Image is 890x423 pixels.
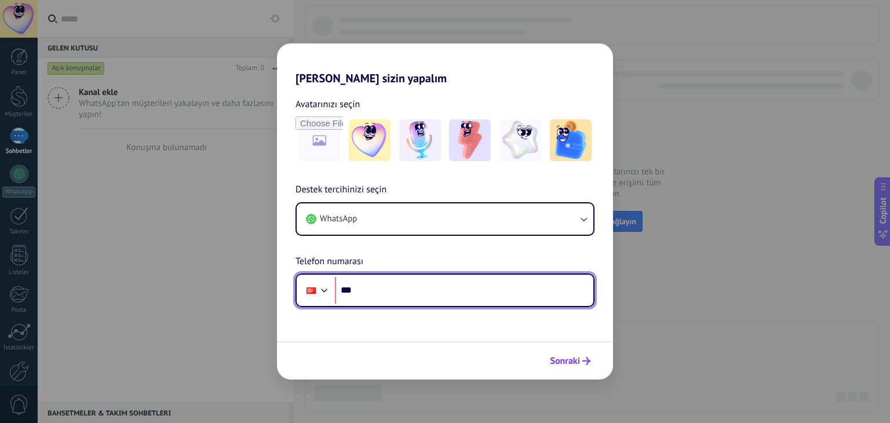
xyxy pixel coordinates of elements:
span: WhatsApp [320,213,357,225]
img: -2.jpeg [399,119,441,161]
span: Sonraki [550,357,580,365]
img: -3.jpeg [449,119,491,161]
button: WhatsApp [297,203,593,235]
img: -5.jpeg [550,119,592,161]
div: Turkey: + 90 [300,278,322,302]
span: Destek tercihinizi seçin [296,183,386,198]
span: Avatarınızı seçin [296,97,360,112]
img: -1.jpeg [349,119,391,161]
img: -4.jpeg [499,119,541,161]
span: Telefon numarası [296,254,363,269]
h2: [PERSON_NAME] sizin yapalım [277,43,613,85]
button: Sonraki [545,351,596,371]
